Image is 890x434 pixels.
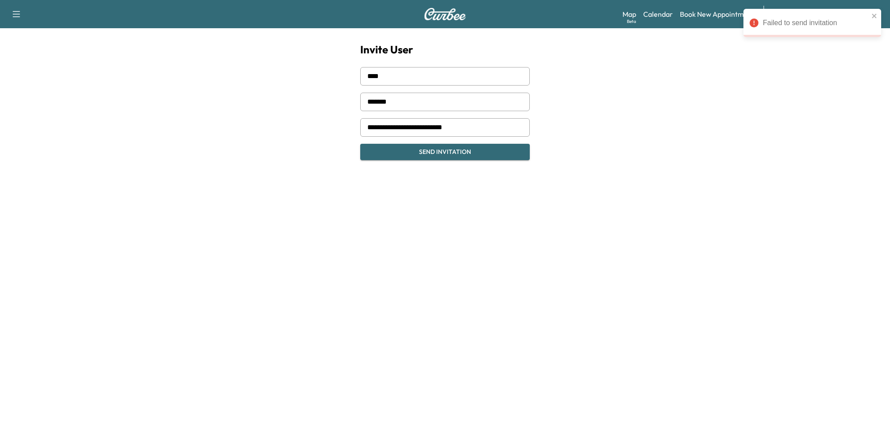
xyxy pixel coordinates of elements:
[360,144,530,160] button: Send Invitation
[424,8,466,20] img: Curbee Logo
[622,9,636,19] a: MapBeta
[360,42,530,56] h1: Invite User
[643,9,673,19] a: Calendar
[680,9,754,19] a: Book New Appointment
[871,12,878,19] button: close
[627,18,636,25] div: Beta
[763,18,869,28] div: Failed to send invitation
